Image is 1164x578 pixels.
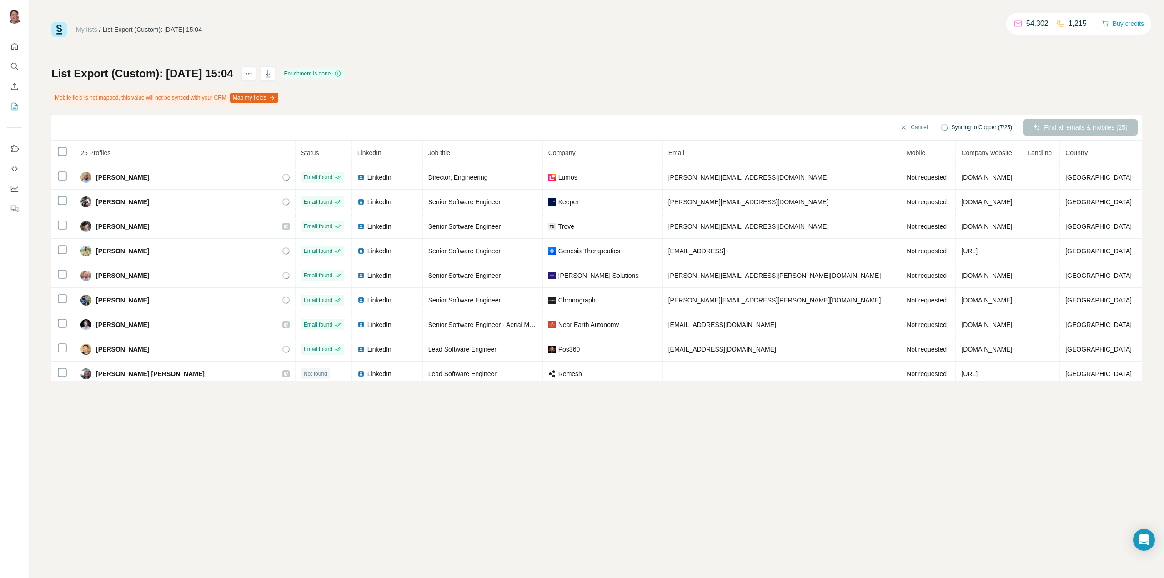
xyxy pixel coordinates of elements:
[961,346,1012,353] span: [DOMAIN_NAME]
[96,222,149,231] span: [PERSON_NAME]
[668,174,828,181] span: [PERSON_NAME][EMAIL_ADDRESS][DOMAIN_NAME]
[304,198,332,206] span: Email found
[1065,149,1088,156] span: Country
[961,223,1012,230] span: [DOMAIN_NAME]
[80,149,110,156] span: 25 Profiles
[961,272,1012,279] span: [DOMAIN_NAME]
[907,346,947,353] span: Not requested
[304,321,332,329] span: Email found
[548,321,556,328] img: company-logo
[961,321,1012,328] span: [DOMAIN_NAME]
[357,149,381,156] span: LinkedIn
[1133,529,1155,551] div: Open Intercom Messenger
[428,247,501,255] span: Senior Software Engineer
[558,197,579,206] span: Keeper
[558,320,619,329] span: Near Earth Autonomy
[7,98,22,115] button: My lists
[907,370,947,377] span: Not requested
[357,272,365,279] img: LinkedIn logo
[96,271,149,280] span: [PERSON_NAME]
[99,25,101,34] li: /
[952,123,1012,131] span: Syncing to Copper (7/25)
[367,296,391,305] span: LinkedIn
[668,223,828,230] span: [PERSON_NAME][EMAIL_ADDRESS][DOMAIN_NAME]
[96,246,149,256] span: [PERSON_NAME]
[357,346,365,353] img: LinkedIn logo
[428,174,488,181] span: Director, Engineering
[51,22,67,37] img: Surfe Logo
[1028,149,1052,156] span: Landline
[96,296,149,305] span: [PERSON_NAME]
[907,149,925,156] span: Mobile
[907,272,947,279] span: Not requested
[428,321,546,328] span: Senior Software Engineer - Aerial Mobility
[80,172,91,183] img: Avatar
[304,296,332,304] span: Email found
[668,346,776,353] span: [EMAIL_ADDRESS][DOMAIN_NAME]
[96,173,149,182] span: [PERSON_NAME]
[548,346,556,353] img: company-logo
[1065,370,1132,377] span: [GEOGRAPHIC_DATA]
[7,141,22,157] button: Use Surfe on LinkedIn
[80,368,91,379] img: Avatar
[96,320,149,329] span: [PERSON_NAME]
[548,370,556,377] img: company-logo
[357,174,365,181] img: LinkedIn logo
[668,247,725,255] span: [EMAIL_ADDRESS]
[80,295,91,306] img: Avatar
[304,247,332,255] span: Email found
[428,297,501,304] span: Senior Software Engineer
[907,223,947,230] span: Not requested
[668,272,881,279] span: [PERSON_NAME][EMAIL_ADDRESS][PERSON_NAME][DOMAIN_NAME]
[428,223,501,230] span: Senior Software Engineer
[548,174,556,181] img: company-logo
[907,247,947,255] span: Not requested
[548,297,556,304] img: company-logo
[96,197,149,206] span: [PERSON_NAME]
[961,247,978,255] span: [URL]
[367,197,391,206] span: LinkedIn
[1102,17,1144,30] button: Buy credits
[668,297,881,304] span: [PERSON_NAME][EMAIL_ADDRESS][PERSON_NAME][DOMAIN_NAME]
[961,198,1012,206] span: [DOMAIN_NAME]
[80,344,91,355] img: Avatar
[357,297,365,304] img: LinkedIn logo
[96,345,149,354] span: [PERSON_NAME]
[7,201,22,217] button: Feedback
[1065,272,1132,279] span: [GEOGRAPHIC_DATA]
[907,321,947,328] span: Not requested
[961,149,1012,156] span: Company website
[893,119,934,136] button: Cancel
[558,369,582,378] span: Remesh
[907,174,947,181] span: Not requested
[304,173,332,181] span: Email found
[357,370,365,377] img: LinkedIn logo
[1065,297,1132,304] span: [GEOGRAPHIC_DATA]
[961,174,1012,181] span: [DOMAIN_NAME]
[7,78,22,95] button: Enrich CSV
[304,370,327,378] span: Not found
[1065,247,1132,255] span: [GEOGRAPHIC_DATA]
[428,272,501,279] span: Senior Software Engineer
[558,271,639,280] span: [PERSON_NAME] Solutions
[367,320,391,329] span: LinkedIn
[7,38,22,55] button: Quick start
[7,181,22,197] button: Dashboard
[558,345,580,354] span: Pos360
[548,272,556,279] img: company-logo
[548,149,576,156] span: Company
[304,271,332,280] span: Email found
[668,149,684,156] span: Email
[1065,346,1132,353] span: [GEOGRAPHIC_DATA]
[548,223,556,230] img: company-logo
[367,222,391,231] span: LinkedIn
[558,222,574,231] span: Trove
[1065,198,1132,206] span: [GEOGRAPHIC_DATA]
[1065,223,1132,230] span: [GEOGRAPHIC_DATA]
[668,198,828,206] span: [PERSON_NAME][EMAIL_ADDRESS][DOMAIN_NAME]
[230,93,278,103] button: Map my fields
[301,149,319,156] span: Status
[558,246,620,256] span: Genesis Therapeutics
[80,246,91,256] img: Avatar
[367,369,391,378] span: LinkedIn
